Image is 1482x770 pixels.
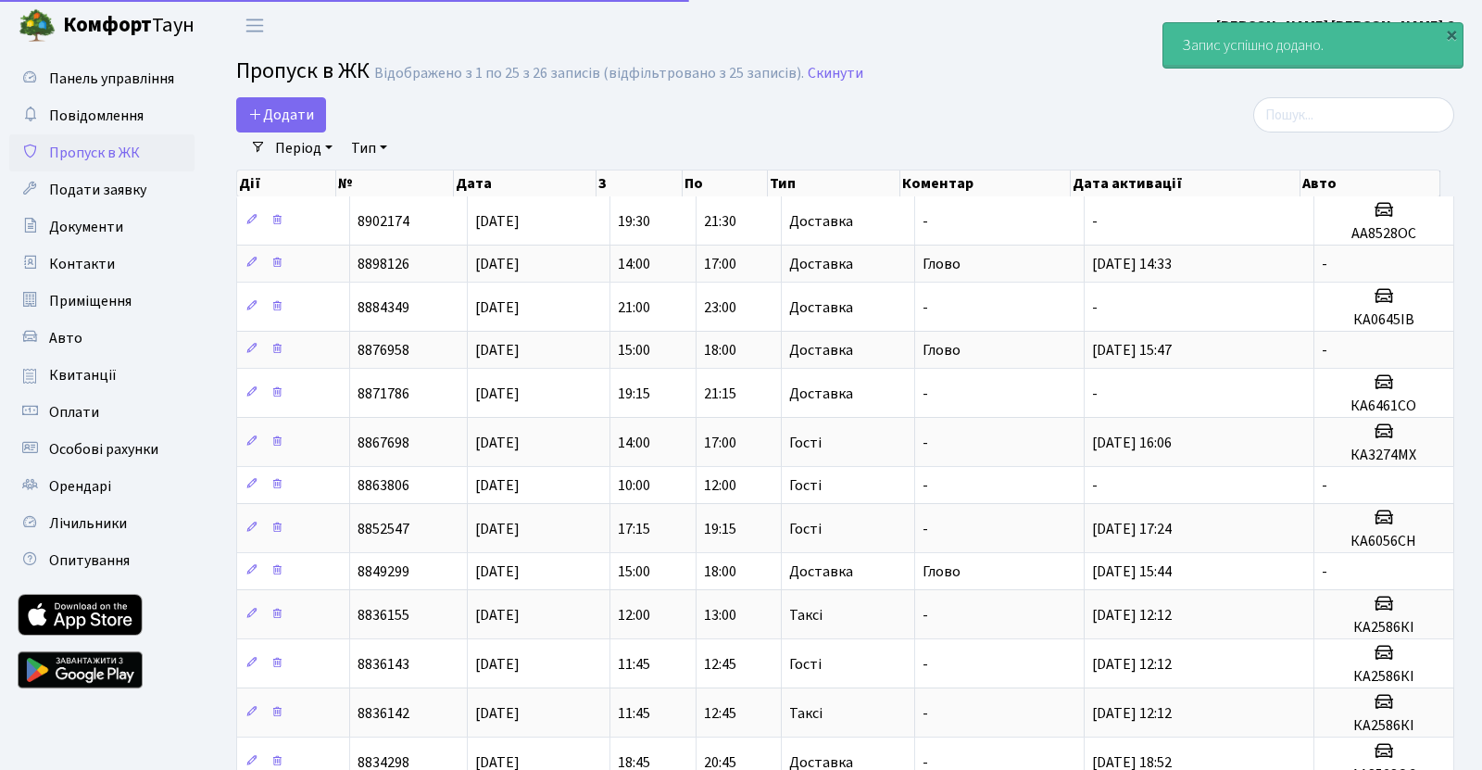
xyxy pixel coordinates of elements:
[49,254,115,274] span: Контакти
[49,365,117,385] span: Квитанції
[49,550,130,571] span: Опитування
[704,211,736,232] span: 21:30
[1322,717,1446,735] h5: КА2586КІ
[358,211,409,232] span: 8902174
[1322,562,1327,582] span: -
[923,384,928,404] span: -
[923,654,928,675] span: -
[789,257,853,271] span: Доставка
[1092,297,1098,318] span: -
[9,171,195,208] a: Подати заявку
[768,170,901,196] th: Тип
[704,433,736,453] span: 17:00
[9,208,195,246] a: Документи
[618,297,650,318] span: 21:00
[618,433,650,453] span: 14:00
[49,180,146,200] span: Подати заявку
[358,384,409,404] span: 8871786
[923,703,928,724] span: -
[704,475,736,496] span: 12:00
[1092,384,1098,404] span: -
[1322,533,1446,550] h5: КА6056СН
[475,605,520,625] span: [DATE]
[9,505,195,542] a: Лічильники
[704,703,736,724] span: 12:45
[49,143,140,163] span: Пропуск в ЖК
[63,10,152,40] b: Комфорт
[1092,605,1172,625] span: [DATE] 12:12
[1216,16,1460,36] b: [PERSON_NAME] [PERSON_NAME] Є.
[704,254,736,274] span: 17:00
[618,519,650,539] span: 17:15
[1092,254,1172,274] span: [DATE] 14:33
[1253,97,1454,133] input: Пошук...
[704,297,736,318] span: 23:00
[618,475,650,496] span: 10:00
[618,384,650,404] span: 19:15
[49,513,127,534] span: Лічильники
[789,343,853,358] span: Доставка
[232,10,278,41] button: Переключити навігацію
[789,522,822,536] span: Гості
[789,435,822,450] span: Гості
[358,297,409,318] span: 8884349
[475,703,520,724] span: [DATE]
[49,476,111,497] span: Орендарі
[923,475,928,496] span: -
[358,562,409,582] span: 8849299
[475,340,520,360] span: [DATE]
[683,170,768,196] th: По
[9,394,195,431] a: Оплати
[923,340,961,360] span: Глово
[9,60,195,97] a: Панель управління
[9,357,195,394] a: Квитанції
[475,433,520,453] span: [DATE]
[248,105,314,125] span: Додати
[236,55,370,87] span: Пропуск в ЖК
[923,605,928,625] span: -
[1071,170,1300,196] th: Дата активації
[618,562,650,582] span: 15:00
[1322,619,1446,637] h5: КА2586КІ
[704,384,736,404] span: 21:15
[1322,398,1446,415] h5: КА6461СО
[49,291,132,311] span: Приміщення
[475,254,520,274] span: [DATE]
[49,217,123,237] span: Документи
[237,170,336,196] th: Дії
[475,211,520,232] span: [DATE]
[374,65,804,82] div: Відображено з 1 по 25 з 26 записів (відфільтровано з 25 записів).
[789,300,853,315] span: Доставка
[923,297,928,318] span: -
[1216,15,1460,37] a: [PERSON_NAME] [PERSON_NAME] Є.
[923,254,961,274] span: Глово
[618,211,650,232] span: 19:30
[49,402,99,423] span: Оплати
[475,475,520,496] span: [DATE]
[704,340,736,360] span: 18:00
[358,654,409,675] span: 8836143
[49,439,158,460] span: Особові рахунки
[19,7,56,44] img: logo.png
[9,542,195,579] a: Опитування
[49,328,82,348] span: Авто
[63,10,195,42] span: Таун
[789,386,853,401] span: Доставка
[808,65,863,82] a: Скинути
[923,562,961,582] span: Глово
[9,431,195,468] a: Особові рахунки
[9,468,195,505] a: Орендарі
[454,170,597,196] th: Дата
[475,297,520,318] span: [DATE]
[1092,211,1098,232] span: -
[597,170,682,196] th: З
[618,654,650,675] span: 11:45
[9,246,195,283] a: Контакти
[49,106,144,126] span: Повідомлення
[618,340,650,360] span: 15:00
[475,562,520,582] span: [DATE]
[789,478,822,493] span: Гості
[358,433,409,453] span: 8867698
[923,519,928,539] span: -
[1092,654,1172,675] span: [DATE] 12:12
